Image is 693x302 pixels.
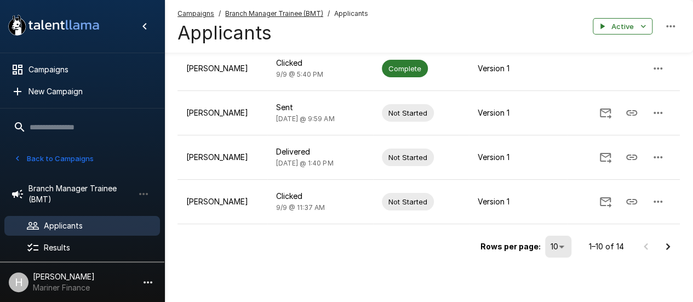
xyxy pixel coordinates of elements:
[382,197,434,207] span: Not Started
[618,152,645,161] span: Copy Interview Link
[276,191,364,202] p: Clicked
[276,159,333,167] span: [DATE] @ 1:40 PM
[478,107,558,118] p: Version 1
[334,8,368,19] span: Applicants
[276,70,323,78] span: 9/9 @ 5:40 PM
[186,152,259,163] p: [PERSON_NAME]
[478,152,558,163] p: Version 1
[618,107,645,117] span: Copy Interview Link
[276,58,364,69] p: Clicked
[657,236,679,258] button: Go to next page
[592,107,618,117] span: Send Invitation
[592,152,618,161] span: Send Invitation
[276,102,364,113] p: Sent
[276,146,364,157] p: Delivered
[478,63,558,74] p: Version 1
[186,107,259,118] p: [PERSON_NAME]
[177,9,214,18] u: Campaigns
[593,18,652,35] button: Active
[219,8,221,19] span: /
[328,8,330,19] span: /
[276,203,325,212] span: 9/9 @ 11:37 AM
[478,196,558,207] p: Version 1
[545,236,571,258] div: 10
[382,152,434,163] span: Not Started
[225,9,323,18] u: Branch Manager Trainee (BMT)
[382,64,428,74] span: Complete
[276,115,334,123] span: [DATE] @ 9:59 AM
[592,196,618,206] span: Send Invitation
[589,241,624,252] p: 1–10 of 14
[177,21,368,44] h4: Applicants
[618,196,645,206] span: Copy Interview Link
[382,108,434,118] span: Not Started
[480,241,541,252] p: Rows per page:
[186,63,259,74] p: [PERSON_NAME]
[186,196,259,207] p: [PERSON_NAME]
